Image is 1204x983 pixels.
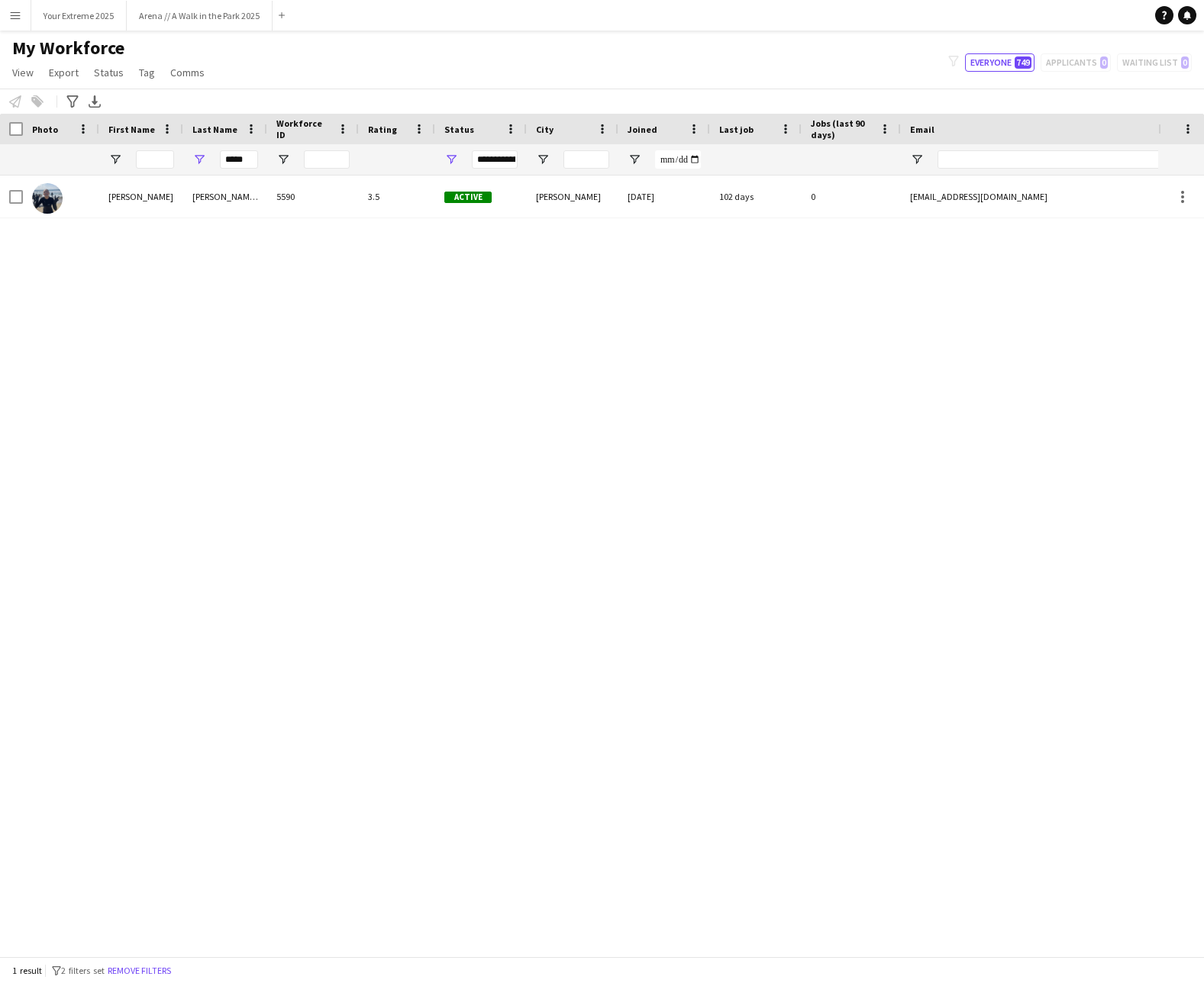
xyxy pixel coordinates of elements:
[628,124,657,135] span: Joined
[61,965,105,976] span: 2 filters set
[63,92,82,111] app-action-btn: Advanced filters
[359,176,435,218] div: 3.5
[43,63,85,82] a: Export
[910,124,934,135] span: Email
[164,63,211,82] a: Comms
[192,124,237,135] span: Last Name
[192,153,206,166] button: Open Filter Menu
[136,150,174,169] input: First Name Filter Input
[170,66,205,79] span: Comms
[12,66,34,79] span: View
[267,176,359,218] div: 5590
[536,153,550,166] button: Open Filter Menu
[139,66,155,79] span: Tag
[1015,56,1031,69] span: 749
[133,63,161,82] a: Tag
[94,66,124,79] span: Status
[444,124,474,135] span: Status
[183,176,267,218] div: [PERSON_NAME] [PERSON_NAME]
[49,66,79,79] span: Export
[105,962,174,979] button: Remove filters
[563,150,609,169] input: City Filter Input
[527,176,618,218] div: [PERSON_NAME]
[32,124,58,135] span: Photo
[108,153,122,166] button: Open Filter Menu
[304,150,350,169] input: Workforce ID Filter Input
[811,118,873,140] span: Jobs (last 90 days)
[802,176,901,218] div: 0
[88,63,130,82] a: Status
[444,153,458,166] button: Open Filter Menu
[31,1,127,31] button: Your Extreme 2025
[127,1,273,31] button: Arena // A Walk in the Park 2025
[938,150,1197,169] input: Email Filter Input
[99,176,183,218] div: [PERSON_NAME]
[32,183,63,214] img: Nora Brekke Bystøl
[276,118,331,140] span: Workforce ID
[719,124,754,135] span: Last job
[276,153,290,166] button: Open Filter Menu
[910,153,924,166] button: Open Filter Menu
[368,124,397,135] span: Rating
[965,53,1035,72] button: Everyone749
[618,176,710,218] div: [DATE]
[12,37,124,60] span: My Workforce
[536,124,554,135] span: City
[220,150,258,169] input: Last Name Filter Input
[6,63,40,82] a: View
[444,192,492,203] span: Active
[86,92,104,111] app-action-btn: Export XLSX
[710,176,802,218] div: 102 days
[108,124,155,135] span: First Name
[655,150,701,169] input: Joined Filter Input
[628,153,641,166] button: Open Filter Menu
